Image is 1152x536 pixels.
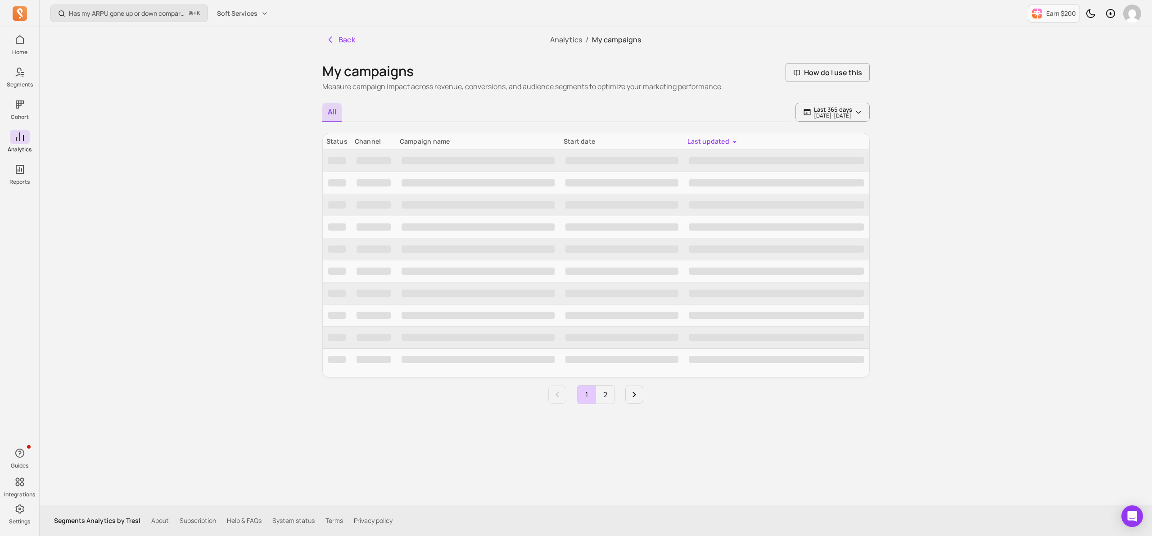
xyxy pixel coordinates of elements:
[689,157,863,164] span: ‌
[227,516,262,525] a: Help & FAQs
[322,63,723,79] h1: My campaigns
[272,516,315,525] a: System status
[402,356,555,363] span: ‌
[402,290,555,297] span: ‌
[689,334,863,341] span: ‌
[11,462,28,469] p: Guides
[596,386,614,404] a: Page 2
[625,386,643,404] a: Next page
[212,5,274,22] button: Soft Services
[12,49,27,56] p: Home
[10,444,30,471] button: Guides
[402,312,555,319] span: ‌
[217,9,258,18] span: Soft Services
[814,106,852,113] p: Last 365 days
[328,334,346,341] span: ‌
[328,201,346,209] span: ‌
[565,290,678,297] span: ‌
[357,334,391,341] span: ‌
[328,312,346,319] span: ‌
[689,290,863,297] span: ‌
[54,516,140,525] p: Segments Analytics by Tresl
[687,137,865,146] div: Last updated
[328,179,346,186] span: ‌
[7,81,33,88] p: Segments
[550,35,582,45] a: Analytics
[357,312,391,319] span: ‌
[8,146,32,153] p: Analytics
[189,9,200,18] span: +
[357,245,391,253] span: ‌
[1046,9,1076,18] p: Earn $200
[322,103,342,122] button: All
[565,356,678,363] span: ‌
[689,223,863,231] span: ‌
[578,386,596,404] a: Page 1 is your current page
[402,268,555,275] span: ‌
[322,385,870,404] ul: Pagination
[786,63,870,82] button: How do I use this
[357,268,391,275] span: ‌
[402,223,555,231] span: ‌
[197,10,200,17] kbd: K
[1082,5,1100,23] button: Toggle dark mode
[69,9,185,18] p: Has my ARPU gone up or down compared to last month or last year?
[328,268,346,275] span: ‌
[325,516,343,525] a: Terms
[355,137,393,146] div: channel
[689,179,863,186] span: ‌
[322,81,723,92] p: Measure campaign impact across revenue, conversions, and audience segments to optimize your marke...
[354,516,393,525] a: Privacy policy
[357,290,391,297] span: ‌
[151,516,169,525] a: About
[180,516,216,525] a: Subscription
[564,137,680,146] div: Start date
[689,245,863,253] span: ‌
[582,35,592,45] span: /
[357,201,391,209] span: ‌
[814,113,852,118] p: [DATE] - [DATE]
[328,223,346,231] span: ‌
[689,356,863,363] span: ‌
[9,178,30,186] p: Reports
[565,245,678,253] span: ‌
[4,491,35,498] p: Integrations
[322,31,359,49] button: Back
[50,5,208,22] button: Has my ARPU gone up or down compared to last month or last year?⌘+K
[565,201,678,209] span: ‌
[1121,505,1143,527] div: Open Intercom Messenger
[548,386,566,404] a: Previous page
[565,268,678,275] span: ‌
[565,157,678,164] span: ‌
[189,8,194,19] kbd: ⌘
[689,201,863,209] span: ‌
[328,356,346,363] span: ‌
[9,518,30,525] p: Settings
[357,356,391,363] span: ‌
[357,179,391,186] span: ‌
[565,312,678,319] span: ‌
[1123,5,1141,23] img: avatar
[689,312,863,319] span: ‌
[1028,5,1080,23] button: Earn $200
[592,35,641,45] span: My campaigns
[565,179,678,186] span: ‌
[795,103,870,122] button: Last 365 days[DATE]-[DATE]
[328,290,346,297] span: ‌
[402,245,555,253] span: ‌
[400,137,556,146] div: Campaign name
[402,157,555,164] span: ‌
[402,179,555,186] span: ‌
[11,114,29,121] p: Cohort
[565,223,678,231] span: ‌
[565,334,678,341] span: ‌
[328,157,346,164] span: ‌
[357,223,391,231] span: ‌
[326,137,348,146] div: status
[328,245,346,253] span: ‌
[357,157,391,164] span: ‌
[402,201,555,209] span: ‌
[402,334,555,341] span: ‌
[689,268,863,275] span: ‌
